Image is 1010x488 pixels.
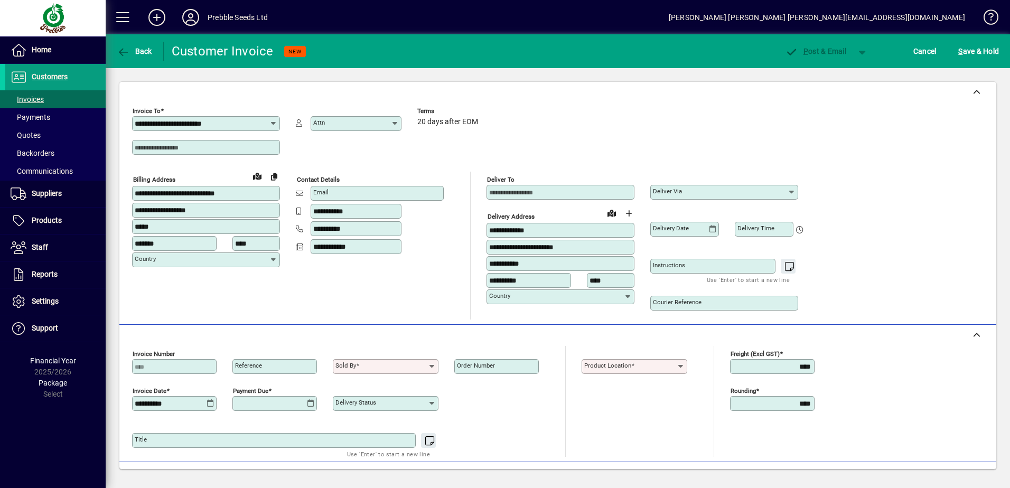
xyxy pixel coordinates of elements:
[174,8,208,27] button: Profile
[958,47,962,55] span: S
[653,298,702,306] mat-label: Courier Reference
[335,362,356,369] mat-label: Sold by
[133,350,175,358] mat-label: Invoice number
[5,90,106,108] a: Invoices
[603,204,620,221] a: View on map
[133,387,166,395] mat-label: Invoice date
[347,448,430,460] mat-hint: Use 'Enter' to start a new line
[911,42,939,61] button: Cancel
[653,261,685,269] mat-label: Instructions
[417,108,481,115] span: Terms
[584,362,631,369] mat-label: Product location
[5,162,106,180] a: Communications
[335,399,376,406] mat-label: Delivery status
[313,119,325,126] mat-label: Attn
[133,107,161,115] mat-label: Invoice To
[266,168,283,185] button: Copy to Delivery address
[249,167,266,184] a: View on map
[780,42,852,61] button: Post & Email
[737,224,774,232] mat-label: Delivery time
[11,95,44,104] span: Invoices
[5,181,106,207] a: Suppliers
[785,47,846,55] span: ost & Email
[5,234,106,261] a: Staff
[457,362,495,369] mat-label: Order number
[5,288,106,315] a: Settings
[313,189,329,196] mat-label: Email
[233,387,268,395] mat-label: Payment due
[5,208,106,234] a: Products
[5,261,106,288] a: Reports
[489,292,510,299] mat-label: Country
[30,356,76,365] span: Financial Year
[5,126,106,144] a: Quotes
[32,189,62,198] span: Suppliers
[731,350,780,358] mat-label: Freight (excl GST)
[487,176,515,183] mat-label: Deliver To
[106,42,164,61] app-page-header-button: Back
[707,274,790,286] mat-hint: Use 'Enter' to start a new line
[135,436,147,443] mat-label: Title
[135,255,156,262] mat-label: Country
[919,467,972,486] button: Product
[913,43,937,60] span: Cancel
[629,467,691,486] button: Product History
[32,216,62,224] span: Products
[32,243,48,251] span: Staff
[32,270,58,278] span: Reports
[924,468,967,485] span: Product
[976,2,997,36] a: Knowledge Base
[620,205,637,222] button: Choose address
[11,131,41,139] span: Quotes
[653,187,682,195] mat-label: Deliver via
[956,42,1002,61] button: Save & Hold
[117,47,152,55] span: Back
[669,9,965,26] div: [PERSON_NAME] [PERSON_NAME] [PERSON_NAME][EMAIL_ADDRESS][DOMAIN_NAME]
[5,37,106,63] a: Home
[5,315,106,342] a: Support
[208,9,268,26] div: Prebble Seeds Ltd
[32,324,58,332] span: Support
[288,48,302,55] span: NEW
[5,144,106,162] a: Backorders
[5,108,106,126] a: Payments
[11,167,73,175] span: Communications
[32,45,51,54] span: Home
[417,118,478,126] span: 20 days after EOM
[731,387,756,395] mat-label: Rounding
[958,43,999,60] span: ave & Hold
[32,297,59,305] span: Settings
[39,379,67,387] span: Package
[235,362,262,369] mat-label: Reference
[11,149,54,157] span: Backorders
[653,224,689,232] mat-label: Delivery date
[633,468,687,485] span: Product History
[11,113,50,121] span: Payments
[140,8,174,27] button: Add
[114,42,155,61] button: Back
[32,72,68,81] span: Customers
[803,47,808,55] span: P
[172,43,274,60] div: Customer Invoice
